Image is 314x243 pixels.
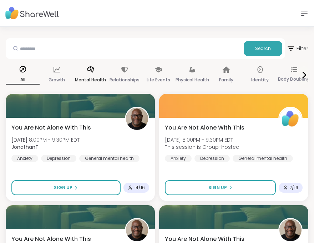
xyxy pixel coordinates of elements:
img: JonathanT [126,219,148,241]
div: General mental health [79,155,140,162]
p: Identity [251,76,269,84]
span: 14 / 16 [134,185,145,191]
div: General mental health [233,155,293,162]
span: [DATE] 8:00PM - 9:30PM EDT [11,136,80,143]
p: Physical Health [176,76,209,84]
span: You Are Not Alone With This [11,123,91,132]
button: Search [244,41,282,56]
button: Sign Up [11,180,121,195]
p: Mental Health [75,76,106,84]
button: Sign Up [165,180,276,195]
span: Search [255,45,271,52]
div: Depression [194,155,230,162]
span: This session is Group-hosted [165,143,239,151]
span: [DATE] 8:00PM - 9:30PM EDT [165,136,239,143]
span: Sign Up [208,184,227,191]
span: 2 / 16 [289,185,298,191]
b: JonathanT [11,143,39,151]
img: JonathanT [279,219,302,241]
p: Life Events [147,76,170,84]
div: Anxiety [165,155,192,162]
div: Depression [41,155,76,162]
img: JonathanT [126,108,148,130]
button: Filter [287,38,308,59]
p: Body Doubling [278,75,310,83]
p: All [6,75,40,85]
p: Relationships [110,76,140,84]
img: ShareWell Nav Logo [5,4,59,23]
p: Family [219,76,233,84]
img: ShareWell [279,108,302,130]
span: Sign Up [54,184,72,191]
span: Filter [287,40,308,57]
div: Anxiety [11,155,38,162]
span: You Are Not Alone With This [165,123,244,132]
p: Growth [49,76,65,84]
